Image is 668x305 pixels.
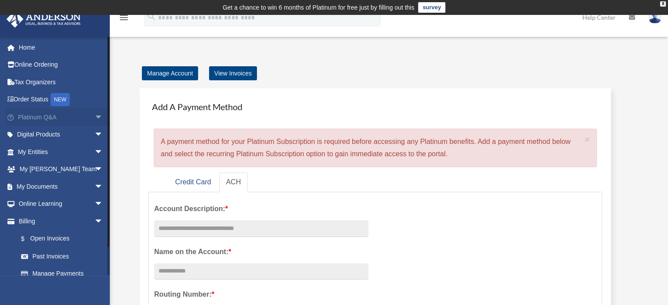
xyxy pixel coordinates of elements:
label: Routing Number: [154,288,368,301]
a: Billingarrow_drop_down [6,212,116,230]
h4: Add A Payment Method [148,97,602,116]
span: arrow_drop_down [94,143,112,161]
span: arrow_drop_down [94,161,112,179]
label: Name on the Account: [154,246,368,258]
span: arrow_drop_down [94,126,112,144]
a: ACH [219,172,248,192]
a: My Entitiesarrow_drop_down [6,143,116,161]
a: Platinum Q&Aarrow_drop_down [6,108,116,126]
i: menu [119,12,129,23]
a: Order StatusNEW [6,91,116,109]
a: Online Learningarrow_drop_down [6,195,116,213]
i: search [147,12,156,22]
span: arrow_drop_down [94,178,112,196]
a: Past Invoices [12,248,116,265]
a: My Documentsarrow_drop_down [6,178,116,195]
div: NEW [51,93,70,106]
span: arrow_drop_down [94,212,112,230]
button: Close [585,135,590,144]
a: My [PERSON_NAME] Teamarrow_drop_down [6,161,116,178]
div: A payment method for your Platinum Subscription is required before accessing any Platinum benefit... [154,129,597,167]
img: Anderson Advisors Platinum Portal [4,11,83,28]
a: Digital Productsarrow_drop_down [6,126,116,144]
span: arrow_drop_down [94,195,112,213]
a: Credit Card [168,172,218,192]
a: Manage Payments [12,265,112,283]
label: Account Description: [154,203,368,215]
a: View Invoices [209,66,257,80]
img: User Pic [648,11,661,24]
a: Manage Account [142,66,198,80]
span: arrow_drop_down [94,108,112,126]
a: Tax Organizers [6,73,116,91]
div: Get a chance to win 6 months of Platinum for free just by filling out this [223,2,415,13]
div: close [660,1,666,7]
a: survey [418,2,445,13]
a: Online Ordering [6,56,116,74]
span: × [585,134,590,144]
a: Home [6,39,116,56]
a: $Open Invoices [12,230,116,248]
span: $ [26,233,30,244]
a: menu [119,15,129,23]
